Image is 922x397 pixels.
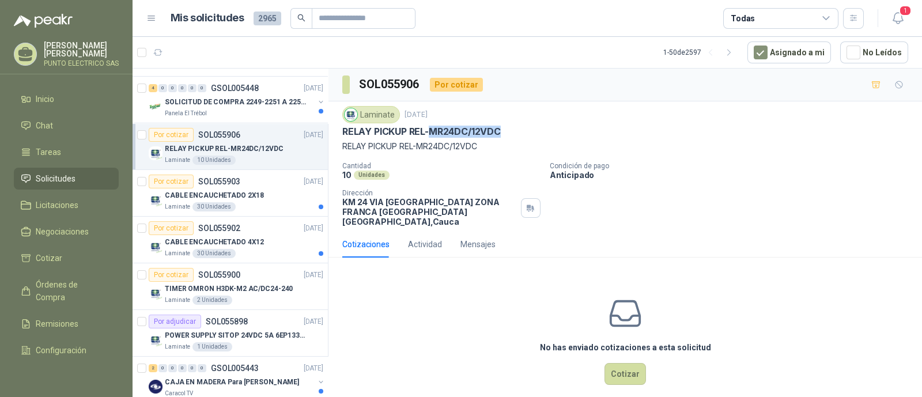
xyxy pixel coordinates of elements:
[747,41,831,63] button: Asignado a mi
[158,84,167,92] div: 0
[165,109,207,118] p: Panela El Trébol
[171,10,244,27] h1: Mis solicitudes
[192,342,232,351] div: 1 Unidades
[198,271,240,279] p: SOL055900
[178,84,187,92] div: 0
[14,194,119,216] a: Licitaciones
[149,84,157,92] div: 4
[211,84,259,92] p: GSOL005448
[36,252,62,264] span: Cotizar
[149,221,194,235] div: Por cotizar
[149,286,163,300] img: Company Logo
[192,202,236,211] div: 30 Unidades
[149,268,194,282] div: Por cotizar
[14,115,119,137] a: Chat
[297,14,305,22] span: search
[133,263,328,310] a: Por cotizarSOL055900[DATE] Company LogoTIMER OMRON H3DK-M2 AC/DC24-240Laminate2 Unidades
[14,274,119,308] a: Órdenes de Compra
[550,170,917,180] p: Anticipado
[133,170,328,217] a: Por cotizarSOL055903[DATE] Company LogoCABLE ENCAUCHETADO 2X18Laminate30 Unidades
[408,238,442,251] div: Actividad
[149,146,163,160] img: Company Logo
[165,342,190,351] p: Laminate
[254,12,281,25] span: 2965
[133,217,328,263] a: Por cotizarSOL055902[DATE] Company LogoCABLE ENCAUCHETADO 4X12Laminate30 Unidades
[178,364,187,372] div: 0
[44,60,119,67] p: PUNTO ELECTRICO SAS
[304,130,323,141] p: [DATE]
[36,146,61,158] span: Tareas
[36,344,86,357] span: Configuración
[304,316,323,327] p: [DATE]
[430,78,483,92] div: Por cotizar
[460,238,496,251] div: Mensajes
[342,106,400,123] div: Laminate
[149,175,194,188] div: Por cotizar
[354,171,390,180] div: Unidades
[342,126,501,138] p: RELAY PICKUP REL-MR24DC/12VDC
[14,339,119,361] a: Configuración
[149,193,163,207] img: Company Logo
[158,364,167,372] div: 0
[304,363,323,374] p: [DATE]
[192,156,236,165] div: 10 Unidades
[165,377,299,388] p: CAJA EN MADERA Para [PERSON_NAME]
[206,317,248,326] p: SOL055898
[899,5,912,16] span: 1
[14,221,119,243] a: Negociaciones
[133,123,328,170] a: Por cotizarSOL055906[DATE] Company LogoRELAY PICKUP REL-MR24DC/12VDCLaminate10 Unidades
[149,380,163,394] img: Company Logo
[165,143,284,154] p: RELAY PICKUP REL-MR24DC/12VDC
[359,75,421,93] h3: SOL055906
[165,156,190,165] p: Laminate
[36,317,78,330] span: Remisiones
[304,176,323,187] p: [DATE]
[198,84,206,92] div: 0
[14,88,119,110] a: Inicio
[304,270,323,281] p: [DATE]
[36,172,75,185] span: Solicitudes
[133,310,328,357] a: Por adjudicarSOL055898[DATE] Company LogoPOWER SUPPLY SITOP 24VDC 5A 6EP13333BA10Laminate1 Unidades
[604,363,646,385] button: Cotizar
[198,224,240,232] p: SOL055902
[550,162,917,170] p: Condición de pago
[405,109,428,120] p: [DATE]
[14,141,119,163] a: Tareas
[165,190,264,201] p: CABLE ENCAUCHETADO 2X18
[198,177,240,186] p: SOL055903
[345,108,357,121] img: Company Logo
[149,240,163,254] img: Company Logo
[14,366,119,388] a: Manuales y ayuda
[192,249,236,258] div: 30 Unidades
[198,131,240,139] p: SOL055906
[342,197,516,226] p: KM 24 VIA [GEOGRAPHIC_DATA] ZONA FRANCA [GEOGRAPHIC_DATA] [GEOGRAPHIC_DATA] , Cauca
[188,364,197,372] div: 0
[14,247,119,269] a: Cotizar
[36,93,54,105] span: Inicio
[304,83,323,94] p: [DATE]
[149,100,163,114] img: Company Logo
[887,8,908,29] button: 1
[165,283,293,294] p: TIMER OMRON H3DK-M2 AC/DC24-240
[165,202,190,211] p: Laminate
[342,238,390,251] div: Cotizaciones
[149,333,163,347] img: Company Logo
[731,12,755,25] div: Todas
[168,84,177,92] div: 0
[36,119,53,132] span: Chat
[342,189,516,197] p: Dirección
[342,140,908,153] p: RELAY PICKUP REL-MR24DC/12VDC
[165,97,308,108] p: SOLICITUD DE COMPRA 2249-2251 A 2256-2258 Y 2262
[14,14,73,28] img: Logo peakr
[663,43,738,62] div: 1 - 50 de 2597
[840,41,908,63] button: No Leídos
[149,315,201,328] div: Por adjudicar
[165,237,264,248] p: CABLE ENCAUCHETADO 4X12
[342,170,352,180] p: 10
[36,225,89,238] span: Negociaciones
[168,364,177,372] div: 0
[14,168,119,190] a: Solicitudes
[36,199,78,211] span: Licitaciones
[165,249,190,258] p: Laminate
[44,41,119,58] p: [PERSON_NAME] [PERSON_NAME]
